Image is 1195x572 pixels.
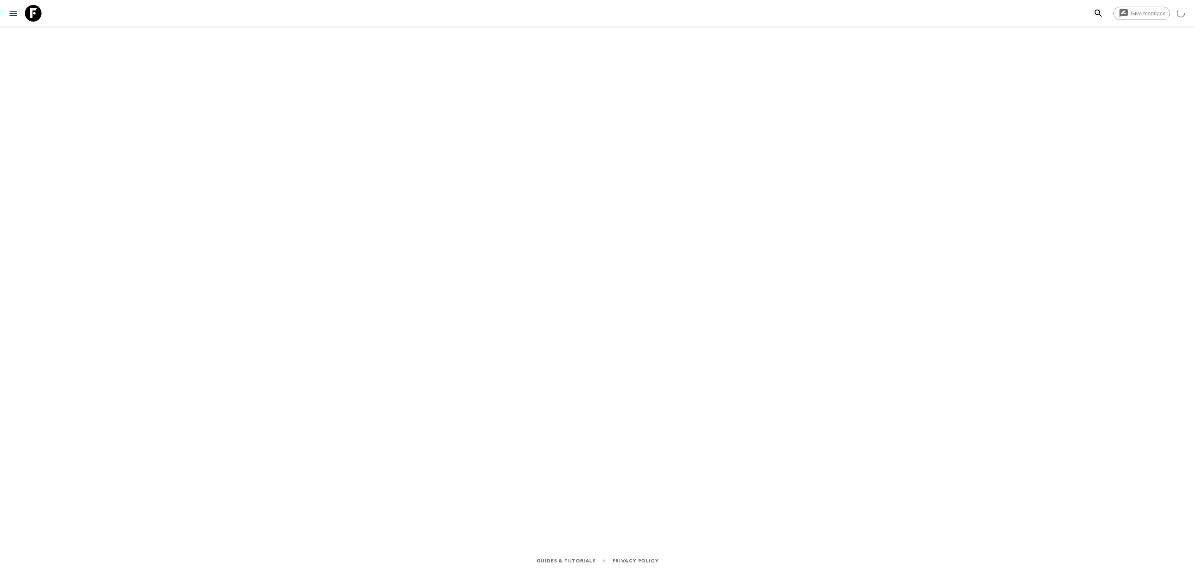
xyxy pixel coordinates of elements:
a: Give feedback [1113,7,1170,20]
button: menu [5,5,22,22]
a: Guides & Tutorials [537,556,596,565]
a: Privacy Policy [612,556,658,565]
span: Give feedback [1126,10,1170,17]
button: search adventures [1090,5,1107,22]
